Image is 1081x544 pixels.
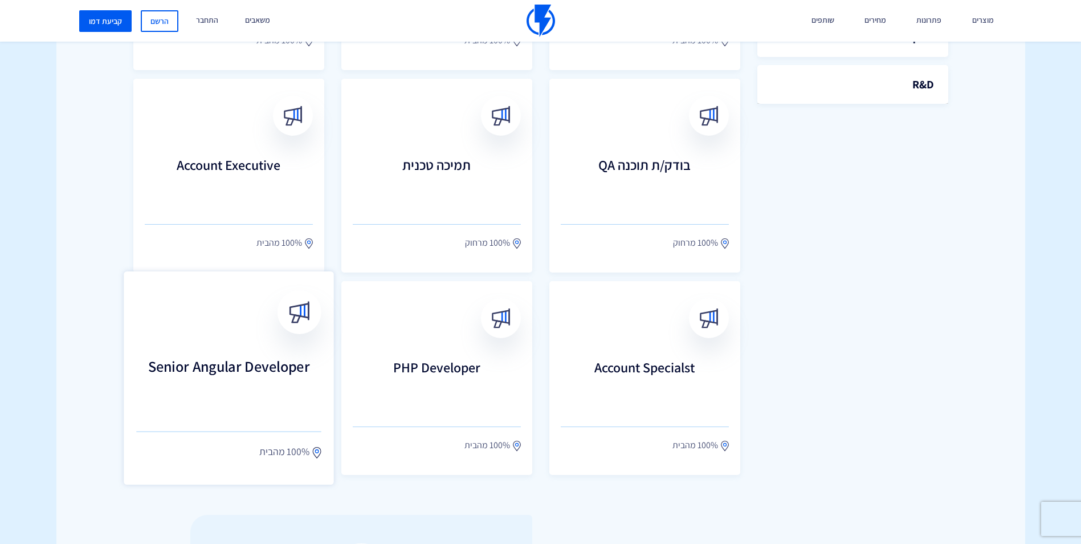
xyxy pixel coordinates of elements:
span: 100% מהבית [464,439,510,452]
span: 100% מהבית [256,236,302,250]
span: 100% מהבית [259,445,309,460]
img: location.svg [721,440,729,452]
h3: בודק/ת תוכנה QA [561,157,729,203]
img: broadcast.svg [491,308,511,328]
a: קביעת דמו [79,10,132,32]
img: broadcast.svg [699,308,719,328]
img: broadcast.svg [491,106,511,126]
a: הרשם [141,10,178,32]
a: Senior Angular Developer 100% מהבית [124,271,334,485]
img: location.svg [721,238,729,249]
span: 100% מהבית [672,439,718,452]
a: Account Executive 100% מהבית [133,79,324,273]
img: location.svg [305,238,313,249]
img: location.svg [312,446,321,459]
a: Account Specialst 100% מהבית [549,281,740,475]
a: PHP Developer 100% מהבית [341,281,532,475]
a: בודק/ת תוכנה QA 100% מרחוק [549,79,740,273]
a: R&D [757,65,948,104]
img: location.svg [513,440,521,452]
h3: Account Executive [145,157,313,203]
h3: תמיכה טכנית [353,157,521,203]
img: broadcast.svg [699,106,719,126]
img: location.svg [513,238,521,249]
img: broadcast.svg [288,302,311,324]
h3: Account Specialst [561,360,729,405]
span: 100% מרחוק [465,236,510,250]
a: תמיכה טכנית 100% מרחוק [341,79,532,273]
img: broadcast.svg [283,106,303,126]
span: 100% מרחוק [673,236,718,250]
h3: Senior Angular Developer [136,358,321,408]
h3: PHP Developer [353,360,521,405]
